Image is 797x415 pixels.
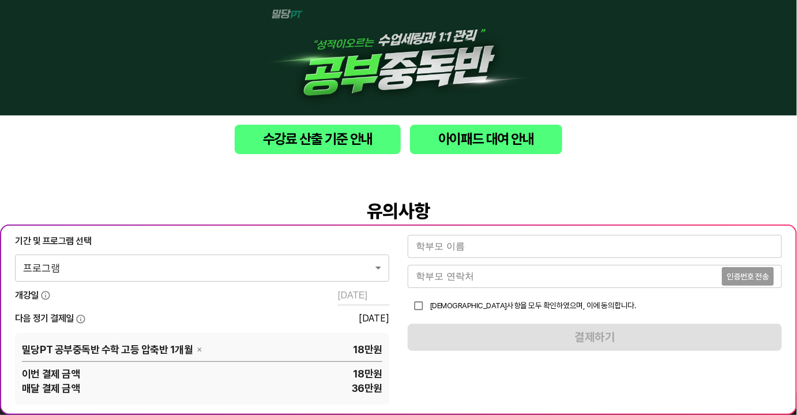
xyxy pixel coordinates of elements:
[15,235,389,248] div: 기간 및 프로그램 선택
[359,313,389,324] div: [DATE]
[22,342,193,356] span: 밀당PT 공부중독반 수학 고등 압축반 1개월
[22,381,80,395] span: 매달 결제 금액
[408,265,722,288] input: 학부모 연락처를 입력해주세요
[15,289,39,302] span: 개강일
[244,129,392,149] span: 수강료 산출 기준 안내
[410,125,562,154] button: 아이패드 대여 안내
[22,367,80,381] span: 이번 결제 금액
[260,9,537,106] img: 1
[206,342,382,356] span: 18만 원
[80,381,382,395] span: 36만 원
[419,129,553,149] span: 아이패드 대여 안내
[15,312,74,325] span: 다음 정기 결제일
[15,255,389,281] div: 프로그램
[151,200,646,222] div: 유의사항
[80,367,382,381] span: 18만 원
[408,235,782,258] input: 학부모 이름을 입력해주세요
[430,301,636,310] span: [DEMOGRAPHIC_DATA]사항을 모두 확인하였으며, 이에 동의합니다.
[235,125,401,154] button: 수강료 산출 기준 안내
